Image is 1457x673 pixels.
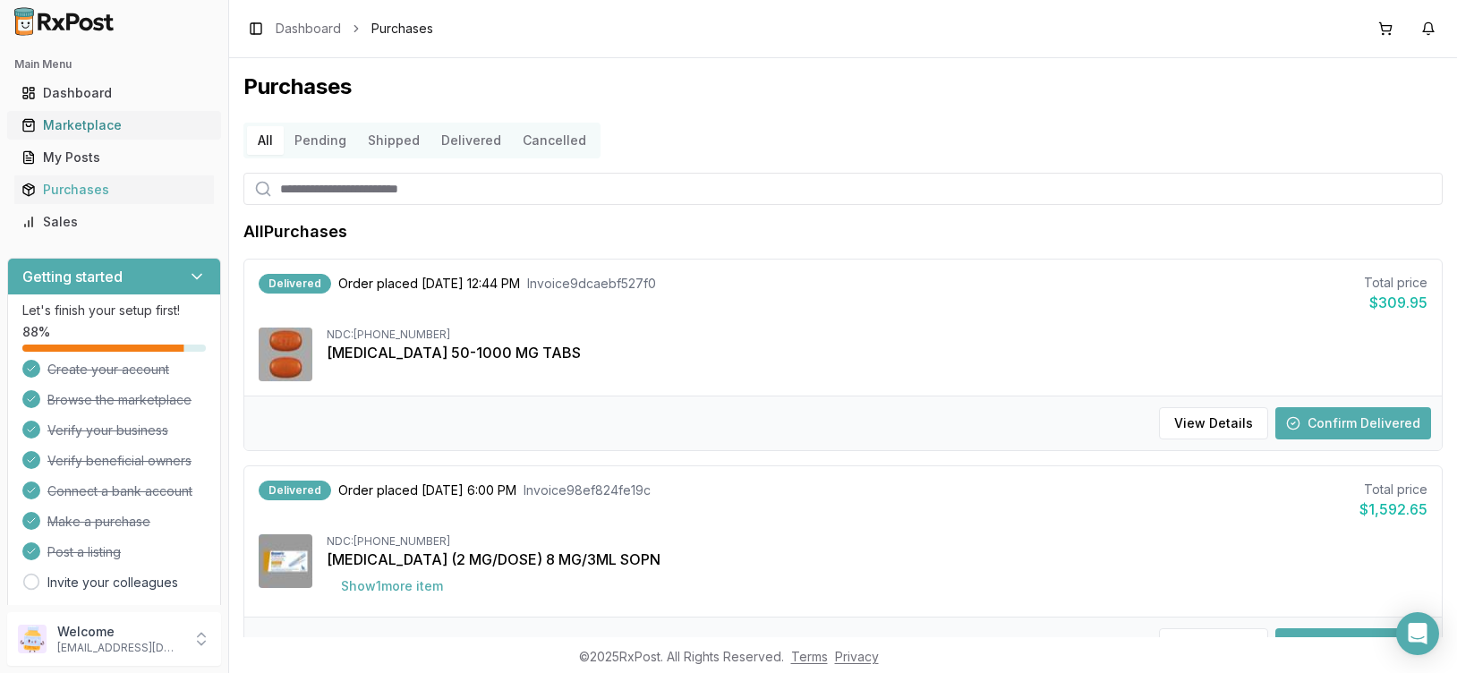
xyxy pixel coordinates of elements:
[327,328,1427,342] div: NDC: [PHONE_NUMBER]
[18,625,47,653] img: User avatar
[7,175,221,204] button: Purchases
[21,213,207,231] div: Sales
[276,20,433,38] nav: breadcrumb
[247,126,284,155] button: All
[22,266,123,287] h3: Getting started
[1359,481,1427,498] div: Total price
[327,570,457,602] button: Show1more item
[14,77,214,109] a: Dashboard
[22,323,50,341] span: 88 %
[47,543,121,561] span: Post a listing
[7,7,122,36] img: RxPost Logo
[259,534,312,588] img: Ozempic (2 MG/DOSE) 8 MG/3ML SOPN
[259,481,331,500] div: Delivered
[14,109,214,141] a: Marketplace
[371,20,433,38] span: Purchases
[47,574,178,592] a: Invite your colleagues
[1275,407,1431,439] button: Confirm Delivered
[14,174,214,206] a: Purchases
[835,649,879,664] a: Privacy
[14,141,214,174] a: My Posts
[57,641,182,655] p: [EMAIL_ADDRESS][DOMAIN_NAME]
[22,302,206,319] p: Let's finish your setup first!
[1364,274,1427,292] div: Total price
[7,79,221,107] button: Dashboard
[430,126,512,155] button: Delivered
[7,208,221,236] button: Sales
[47,361,169,379] span: Create your account
[47,513,150,531] span: Make a purchase
[14,206,214,238] a: Sales
[1359,498,1427,520] div: $1,592.65
[524,481,651,499] span: Invoice 98ef824fe19c
[338,481,516,499] span: Order placed [DATE] 6:00 PM
[47,422,168,439] span: Verify your business
[47,482,192,500] span: Connect a bank account
[512,126,597,155] button: Cancelled
[7,111,221,140] button: Marketplace
[243,219,347,244] h1: All Purchases
[47,452,192,470] span: Verify beneficial owners
[7,143,221,172] button: My Posts
[1364,292,1427,313] div: $309.95
[21,149,207,166] div: My Posts
[327,342,1427,363] div: [MEDICAL_DATA] 50-1000 MG TABS
[14,57,214,72] h2: Main Menu
[527,275,656,293] span: Invoice 9dcaebf527f0
[327,534,1427,549] div: NDC: [PHONE_NUMBER]
[284,126,357,155] button: Pending
[1159,628,1268,660] button: View Details
[243,72,1443,101] h1: Purchases
[1275,628,1431,660] button: Confirm Delivered
[21,116,207,134] div: Marketplace
[357,126,430,155] button: Shipped
[338,275,520,293] span: Order placed [DATE] 12:44 PM
[327,549,1427,570] div: [MEDICAL_DATA] (2 MG/DOSE) 8 MG/3ML SOPN
[47,391,192,409] span: Browse the marketplace
[276,20,341,38] a: Dashboard
[1159,407,1268,439] button: View Details
[791,649,828,664] a: Terms
[1396,612,1439,655] div: Open Intercom Messenger
[21,84,207,102] div: Dashboard
[259,328,312,381] img: Janumet 50-1000 MG TABS
[259,274,331,294] div: Delivered
[21,181,207,199] div: Purchases
[57,623,182,641] p: Welcome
